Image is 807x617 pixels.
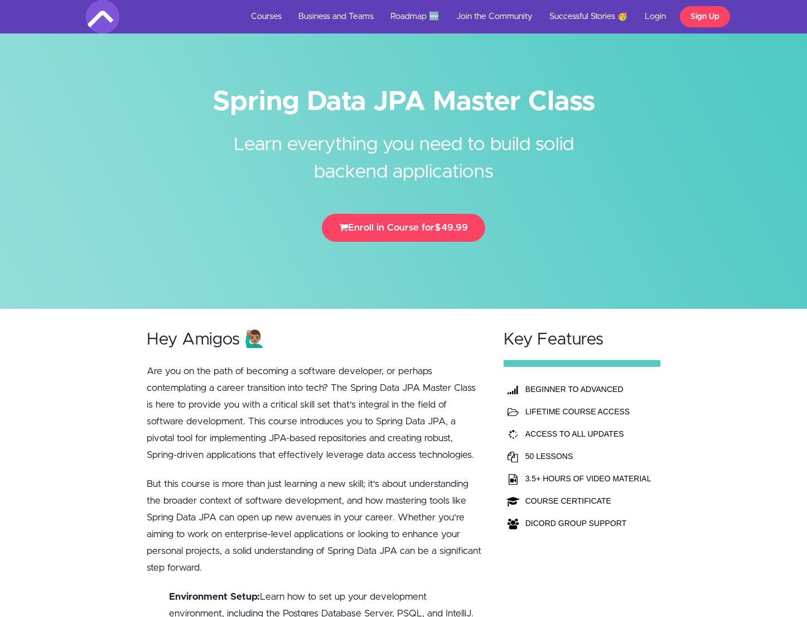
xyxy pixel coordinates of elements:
[523,467,654,490] td: 3.5+ HOURS OF VIDEO MATERIAL
[169,592,260,601] b: Environment Setup:
[523,423,654,445] td: ACCESS TO ALL UPDATES
[523,400,654,423] td: LIFETIME COURSE ACCESS
[147,331,482,349] h2: Hey Amigos 🙋🏽‍♂️
[504,331,661,349] h2: Key Features
[680,6,730,27] a: Sign Up
[147,476,482,576] p: But this course is more than just learning a new skill; it's about understanding the broader cont...
[523,490,654,512] td: COURSE CERTIFICATE
[523,378,654,400] th: BEGINNER TO ADVANCED
[322,214,485,242] button: Enroll in Course for$49.99
[523,445,654,467] td: 50 LESSONS
[195,114,613,186] h2: Learn everything you need to build solid backend applications
[434,223,468,232] span: $49.99
[147,363,482,463] p: Are you on the path of becoming a software developer, or perhaps contemplating a career transitio...
[523,512,654,534] td: DICORD GROUP SUPPORT
[86,89,722,114] h1: Spring Data JPA Master Class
